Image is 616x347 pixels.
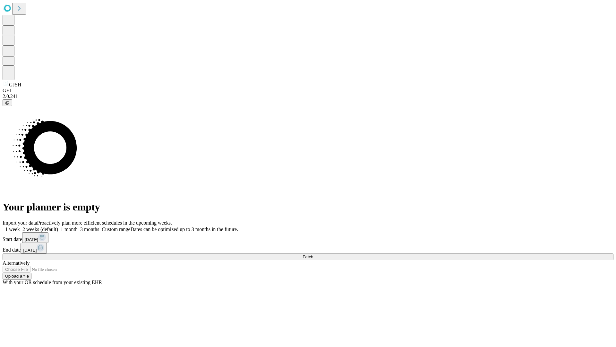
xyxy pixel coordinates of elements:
button: @ [3,99,12,106]
h1: Your planner is empty [3,201,613,213]
div: End date [3,243,613,254]
button: [DATE] [21,243,47,254]
span: Import your data [3,220,37,226]
button: Upload a file [3,273,31,280]
button: [DATE] [22,232,48,243]
div: GEI [3,88,613,93]
span: @ [5,100,10,105]
div: 2.0.241 [3,93,613,99]
span: Proactively plan more efficient schedules in the upcoming weeks. [37,220,172,226]
button: Fetch [3,254,613,260]
span: Custom range [102,227,130,232]
span: [DATE] [25,237,38,242]
span: Alternatively [3,260,30,266]
span: Fetch [303,254,313,259]
span: 1 month [61,227,78,232]
span: GJSH [9,82,21,87]
span: 3 months [80,227,99,232]
span: With your OR schedule from your existing EHR [3,280,102,285]
span: [DATE] [23,248,37,253]
span: 1 week [5,227,20,232]
span: 2 weeks (default) [22,227,58,232]
span: Dates can be optimized up to 3 months in the future. [131,227,238,232]
div: Start date [3,232,613,243]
